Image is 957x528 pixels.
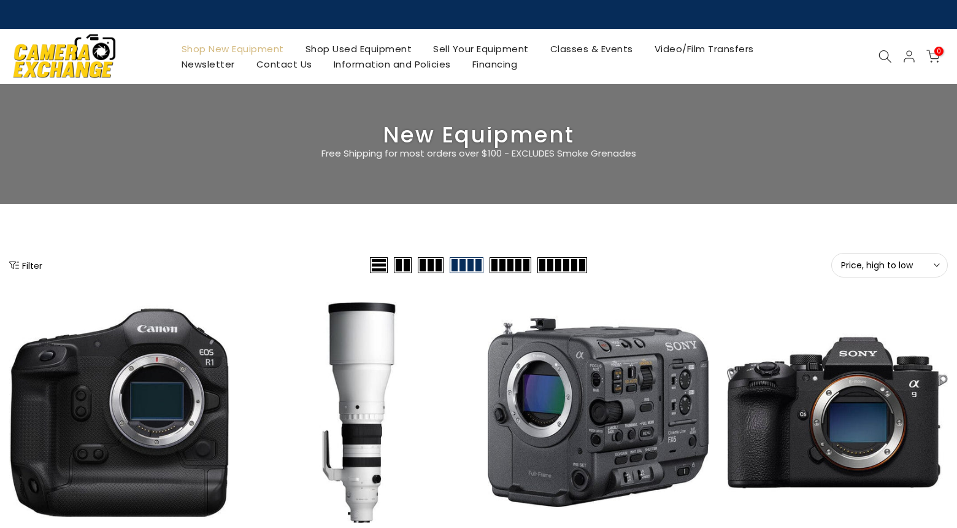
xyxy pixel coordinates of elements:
a: 0 [926,50,940,63]
a: Shop Used Equipment [294,41,423,56]
a: Video/Film Transfers [644,41,764,56]
a: Information and Policies [323,56,461,72]
a: Newsletter [171,56,245,72]
a: Shop New Equipment [171,41,294,56]
span: Price, high to low [841,260,938,271]
p: Free Shipping for most orders over $100 - EXCLUDES Smoke Grenades [248,146,709,161]
h3: New Equipment [9,127,948,143]
button: Price, high to low [831,253,948,278]
button: Show filters [9,259,42,271]
a: Contact Us [245,56,323,72]
span: 0 [934,47,944,56]
a: Financing [461,56,528,72]
a: Sell Your Equipment [423,41,540,56]
a: Classes & Events [539,41,644,56]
